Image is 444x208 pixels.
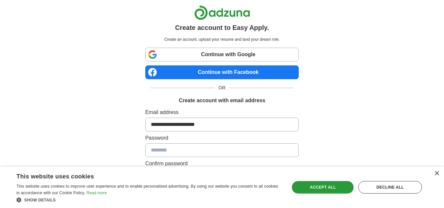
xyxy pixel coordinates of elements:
[16,196,282,203] div: Show details
[145,65,299,79] a: Continue with Facebook
[194,5,250,20] img: Adzuna logo
[179,97,265,104] h1: Create account with email address
[16,184,278,195] span: This website uses cookies to improve user experience and to enable personalised advertising. By u...
[145,134,299,142] label: Password
[358,181,422,194] div: Decline all
[145,48,299,61] a: Continue with Google
[175,23,269,33] h1: Create account to Easy Apply.
[434,171,439,176] div: Close
[292,181,354,194] div: Accept all
[86,191,107,195] a: Read more, opens a new window
[24,198,56,202] span: Show details
[145,108,299,116] label: Email address
[16,171,265,180] div: This website uses cookies
[215,84,229,91] span: OR
[147,36,297,42] p: Create an account, upload your resume and land your dream role.
[145,160,299,168] label: Confirm password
